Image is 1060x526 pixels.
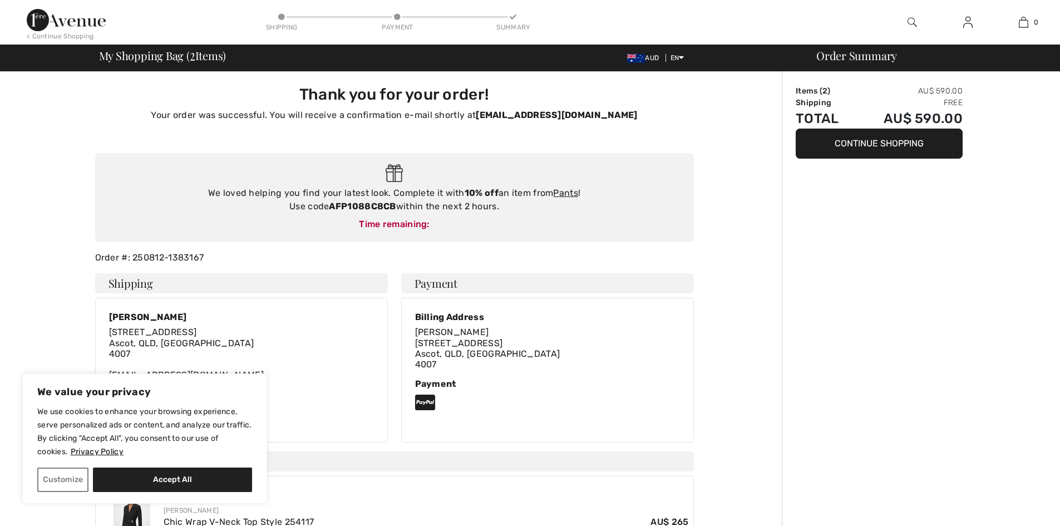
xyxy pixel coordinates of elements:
a: Privacy Policy [70,446,124,457]
span: My Shopping Bag ( Items) [99,50,226,61]
img: Gift.svg [386,164,403,183]
div: Billing Address [415,312,560,322]
td: Shipping [796,97,855,109]
td: AU$ 590.00 [855,109,963,129]
span: [PERSON_NAME] [415,327,489,337]
img: search the website [908,16,917,29]
td: Items ( ) [796,85,855,97]
button: Accept All [93,468,252,492]
div: [EMAIL_ADDRESS][DOMAIN_NAME] 61437931205 [109,327,264,391]
button: Customize [37,468,88,492]
div: < Continue Shopping [27,31,94,41]
span: EN [670,54,684,62]
p: We use cookies to enhance your browsing experience, serve personalized ads or content, and analyz... [37,405,252,459]
h4: My Shopping Bag ( Items) [95,451,694,471]
td: Total [796,109,855,129]
div: [PERSON_NAME] [164,505,689,515]
td: AU$ 590.00 [855,85,963,97]
a: Pants [553,188,578,198]
span: 2 [822,86,827,96]
div: Payment [415,378,680,389]
div: Order Summary [803,50,1053,61]
span: 0 [1034,17,1038,27]
strong: 10% off [465,188,499,198]
span: AUD [627,54,663,62]
div: Time remaining: [106,218,683,231]
h3: Thank you for your order! [102,85,687,104]
img: 1ère Avenue [27,9,106,31]
div: Summary [496,22,530,32]
a: 0 [996,16,1051,29]
div: Payment [381,22,414,32]
h4: Shipping [95,273,388,293]
img: My Bag [1019,16,1028,29]
img: My Info [963,16,973,29]
strong: [EMAIL_ADDRESS][DOMAIN_NAME] [476,110,637,120]
span: [STREET_ADDRESS] Ascot, QLD, [GEOGRAPHIC_DATA] 4007 [109,327,254,358]
div: Shipping [265,22,298,32]
a: Sign In [954,16,982,30]
span: [STREET_ADDRESS] Ascot, QLD, [GEOGRAPHIC_DATA] 4007 [415,338,560,370]
button: Continue Shopping [796,129,963,159]
span: 2 [190,47,195,62]
strong: AFP1088C8CB [329,201,396,212]
h4: Payment [401,273,694,293]
p: Your order was successful. You will receive a confirmation e-mail shortly at [102,109,687,122]
div: [PERSON_NAME] [109,312,264,322]
div: We loved helping you find your latest look. Complete it with an item from ! Use code within the n... [106,186,683,213]
div: We value your privacy [22,373,267,504]
img: Australian Dollar [627,54,645,63]
td: Free [855,97,963,109]
p: We value your privacy [37,385,252,399]
div: Order #: 250812-1383167 [88,251,701,264]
